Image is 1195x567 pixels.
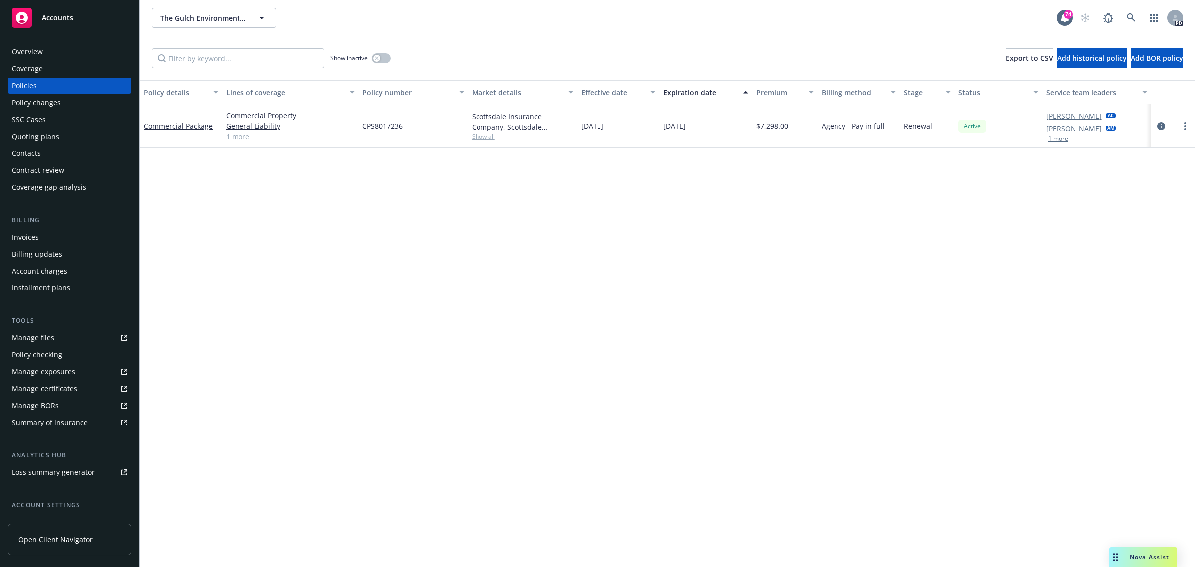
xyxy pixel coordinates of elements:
[8,415,131,430] a: Summary of insurance
[160,13,246,23] span: The Gulch Environmental Foundation
[8,229,131,245] a: Invoices
[1109,547,1177,567] button: Nova Assist
[8,129,131,144] a: Quoting plans
[140,80,222,104] button: Policy details
[468,80,578,104] button: Market details
[663,121,686,131] span: [DATE]
[12,145,41,161] div: Contacts
[8,514,131,530] a: Service team
[1046,111,1102,121] a: [PERSON_NAME]
[581,121,603,131] span: [DATE]
[900,80,955,104] button: Stage
[152,48,324,68] input: Filter by keyword...
[955,80,1042,104] button: Status
[226,110,355,121] a: Commercial Property
[8,398,131,414] a: Manage BORs
[1130,553,1169,561] span: Nova Assist
[226,87,344,98] div: Lines of coverage
[577,80,659,104] button: Effective date
[1048,136,1068,142] button: 1 more
[12,112,46,128] div: SSC Cases
[12,229,39,245] div: Invoices
[1057,48,1127,68] button: Add historical policy
[12,162,64,178] div: Contract review
[958,87,1027,98] div: Status
[756,121,788,131] span: $7,298.00
[472,87,563,98] div: Market details
[1098,8,1118,28] a: Report a Bug
[1179,120,1191,132] a: more
[818,80,900,104] button: Billing method
[8,263,131,279] a: Account charges
[472,111,574,132] div: Scottsdale Insurance Company, Scottsdale Insurance Company (Nationwide), Burns & Wilcox
[1109,547,1122,567] div: Drag to move
[226,121,355,131] a: General Liability
[12,246,62,262] div: Billing updates
[330,54,368,62] span: Show inactive
[904,87,940,98] div: Stage
[8,4,131,32] a: Accounts
[8,95,131,111] a: Policy changes
[12,95,61,111] div: Policy changes
[12,415,88,430] div: Summary of insurance
[12,129,59,144] div: Quoting plans
[226,131,355,142] a: 1 more
[1042,80,1152,104] button: Service team leaders
[1046,87,1137,98] div: Service team leaders
[12,464,95,480] div: Loss summary generator
[12,347,62,363] div: Policy checking
[1131,53,1183,63] span: Add BOR policy
[8,145,131,161] a: Contacts
[8,78,131,94] a: Policies
[144,87,207,98] div: Policy details
[1155,120,1167,132] a: circleInformation
[8,464,131,480] a: Loss summary generator
[8,280,131,296] a: Installment plans
[659,80,752,104] button: Expiration date
[822,121,885,131] span: Agency - Pay in full
[222,80,358,104] button: Lines of coverage
[12,44,43,60] div: Overview
[8,500,131,510] div: Account settings
[8,44,131,60] a: Overview
[358,80,468,104] button: Policy number
[12,263,67,279] div: Account charges
[1144,8,1164,28] a: Switch app
[822,87,885,98] div: Billing method
[752,80,818,104] button: Premium
[12,78,37,94] div: Policies
[362,121,403,131] span: CPS8017236
[581,87,644,98] div: Effective date
[12,330,54,346] div: Manage files
[152,8,276,28] button: The Gulch Environmental Foundation
[1121,8,1141,28] a: Search
[472,132,574,141] span: Show all
[144,121,213,131] a: Commercial Package
[1006,48,1053,68] button: Export to CSV
[1006,53,1053,63] span: Export to CSV
[8,381,131,397] a: Manage certificates
[663,87,737,98] div: Expiration date
[8,112,131,128] a: SSC Cases
[8,215,131,225] div: Billing
[1131,48,1183,68] button: Add BOR policy
[12,280,70,296] div: Installment plans
[12,381,77,397] div: Manage certificates
[8,347,131,363] a: Policy checking
[1046,123,1102,134] a: [PERSON_NAME]
[362,87,453,98] div: Policy number
[8,364,131,380] a: Manage exposures
[12,398,59,414] div: Manage BORs
[756,87,803,98] div: Premium
[8,330,131,346] a: Manage files
[1057,53,1127,63] span: Add historical policy
[12,61,43,77] div: Coverage
[8,316,131,326] div: Tools
[962,122,982,131] span: Active
[1064,10,1073,19] div: 74
[8,179,131,195] a: Coverage gap analysis
[12,179,86,195] div: Coverage gap analysis
[904,121,932,131] span: Renewal
[12,364,75,380] div: Manage exposures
